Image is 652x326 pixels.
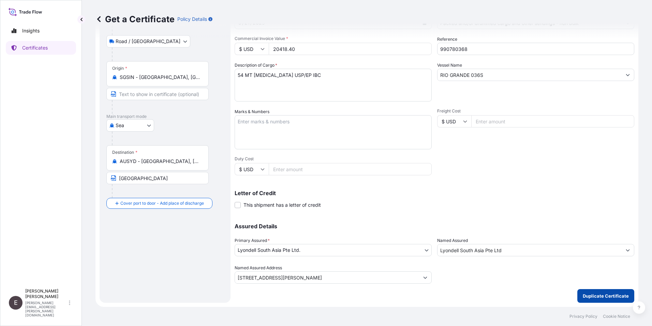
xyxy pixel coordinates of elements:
[269,163,432,175] input: Enter amount
[235,237,270,244] span: Primary Assured
[235,264,282,271] label: Named Assured Address
[243,202,321,208] span: This shipment has a letter of credit
[25,301,68,317] p: [PERSON_NAME][EMAIL_ADDRESS][PERSON_NAME][DOMAIN_NAME]
[106,88,209,100] input: Text to appear on certificate
[437,108,634,114] span: Freight Cost
[569,314,597,319] a: Privacy Policy
[622,244,634,256] button: Show suggestions
[235,36,432,41] span: Commercial Invoice Value
[583,293,629,299] p: Duplicate Certificate
[235,62,277,69] label: Description of Cargo
[14,299,18,306] span: E
[95,14,175,25] p: Get a Certificate
[269,43,432,55] input: Enter amount
[603,314,630,319] a: Cookie Notice
[438,244,622,256] input: Assured Name
[106,119,154,132] button: Select transport
[25,288,68,299] p: [PERSON_NAME] [PERSON_NAME]
[437,43,634,55] input: Enter booking reference
[106,172,209,184] input: Text to appear on certificate
[235,156,432,162] span: Duty Cost
[177,16,207,23] p: Policy Details
[106,198,212,209] button: Cover port to door - Add place of discharge
[235,190,634,196] p: Letter of Credit
[235,108,269,115] label: Marks & Numbers
[238,247,300,254] span: Lyondell South Asia Pte Ltd.
[235,223,634,229] p: Assured Details
[6,41,76,55] a: Certificates
[437,237,468,244] label: Named Assured
[577,289,634,303] button: Duplicate Certificate
[235,69,432,101] textarea: 18 MT [MEDICAL_DATA] USP/EP IBC
[22,27,40,34] p: Insights
[116,38,180,45] span: Road / [GEOGRAPHIC_DATA]
[120,200,204,207] span: Cover port to door - Add place of discharge
[22,44,48,51] p: Certificates
[419,271,431,284] button: Show suggestions
[112,66,127,71] div: Origin
[622,69,634,81] button: Show suggestions
[106,114,224,119] p: Main transport mode
[471,115,634,127] input: Enter amount
[6,24,76,38] a: Insights
[437,62,462,69] label: Vessel Name
[235,271,419,284] input: Named Assured Address
[106,35,190,47] button: Select transport
[112,150,137,155] div: Destination
[120,74,200,81] input: Origin
[235,244,432,256] button: Lyondell South Asia Pte Ltd.
[116,122,124,129] span: Sea
[120,158,200,165] input: Destination
[438,69,622,81] input: Type to search vessel name or IMO
[437,36,457,43] label: Reference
